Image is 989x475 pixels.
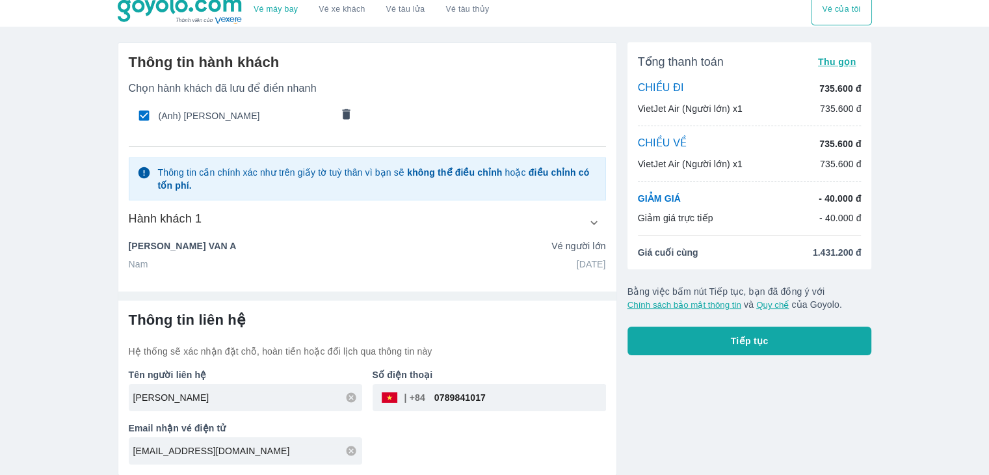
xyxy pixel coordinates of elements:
[813,246,862,259] span: 1.431.200 đ
[638,211,713,224] p: Giảm giá trực tiếp
[129,82,606,95] p: Chọn hành khách đã lưu để điền nhanh
[820,157,862,170] p: 735.600 đ
[627,300,741,310] button: Chính sách bảo mật thông tin
[756,300,789,310] button: Quy chế
[638,157,743,170] p: VietJet Air (Người lớn) x1
[638,102,743,115] p: VietJet Air (Người lớn) x1
[373,370,433,380] b: Số điện thoại
[551,239,605,252] p: Vé người lớn
[319,5,365,14] a: Vé xe khách
[819,211,862,224] p: - 40.000 đ
[129,53,606,72] h6: Thông tin hành khách
[157,166,597,192] p: Thông tin cần chính xác như trên giấy tờ tuỳ thân vì bạn sẽ hoặc
[129,311,606,329] h6: Thông tin liên hệ
[129,423,226,433] b: Email nhận vé điện tử
[129,370,207,380] b: Tên người liên hệ
[159,109,332,122] span: (Anh) [PERSON_NAME]
[638,137,687,151] p: CHIỀU VỀ
[819,192,861,205] p: - 40.000 đ
[133,444,362,457] input: Ví dụ: abc@gmail.com
[819,137,861,150] p: 735.600 đ
[254,5,298,14] a: Vé máy bay
[129,258,148,271] p: Nam
[627,327,872,355] button: Tiếp tục
[129,211,202,226] h6: Hành khách 1
[638,81,684,96] p: CHIỀU ĐI
[638,246,698,259] span: Giá cuối cùng
[133,391,362,404] input: Ví dụ: NGUYEN VAN A
[638,54,724,70] span: Tổng thanh toán
[820,102,862,115] p: 735.600 đ
[332,102,360,129] button: comments
[577,258,606,271] p: [DATE]
[813,53,862,71] button: Thu gọn
[819,82,861,95] p: 735.600 đ
[129,239,237,252] p: [PERSON_NAME] VAN A
[407,167,502,178] strong: không thể điều chỉnh
[818,57,856,67] span: Thu gọn
[129,345,606,358] p: Hệ thống sẽ xác nhận đặt chỗ, hoàn tiền hoặc đổi lịch qua thông tin này
[638,192,681,205] p: GIẢM GIÁ
[627,285,872,311] p: Bằng việc bấm nút Tiếp tục, bạn đã đồng ý với và của Goyolo.
[731,334,769,347] span: Tiếp tục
